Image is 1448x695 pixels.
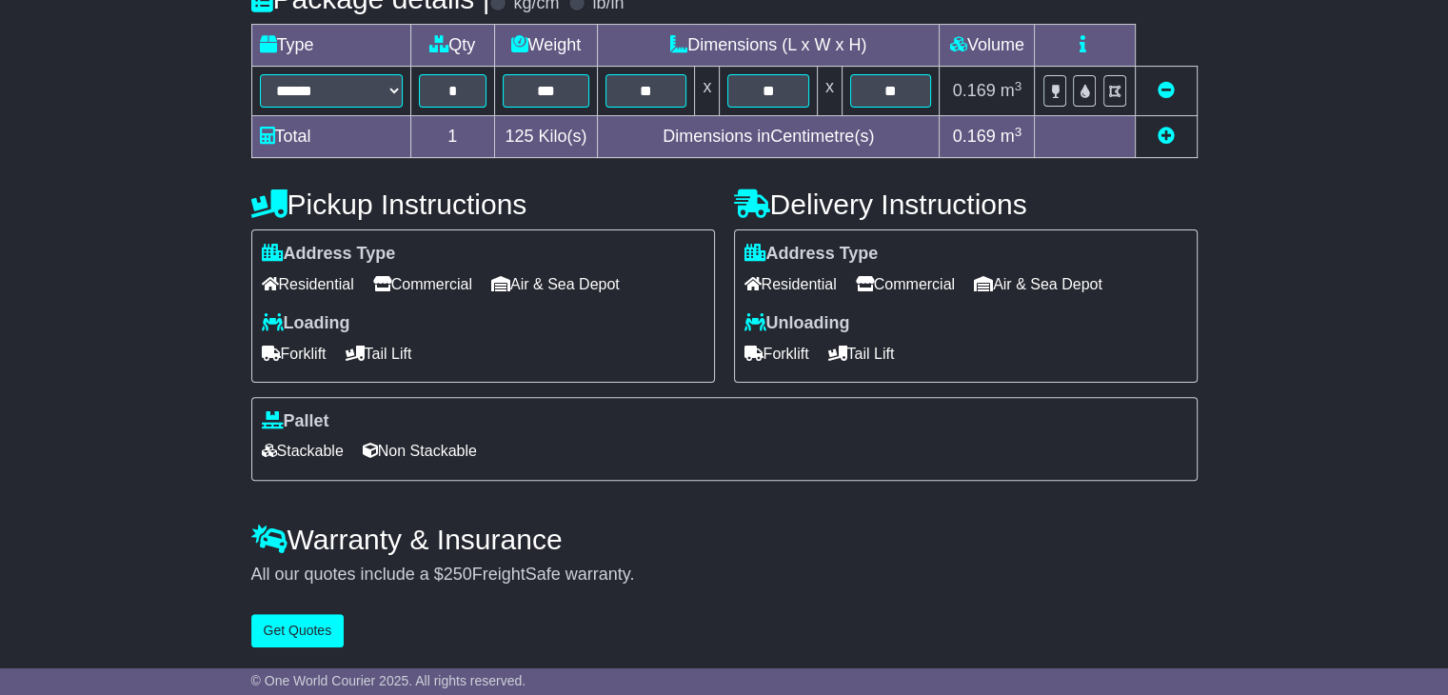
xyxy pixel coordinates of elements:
[940,25,1035,67] td: Volume
[251,673,526,688] span: © One World Courier 2025. All rights reserved.
[734,189,1198,220] h4: Delivery Instructions
[363,436,477,466] span: Non Stackable
[974,269,1102,299] span: Air & Sea Depot
[1001,127,1022,146] span: m
[1158,81,1175,100] a: Remove this item
[744,339,809,368] span: Forklift
[444,565,472,584] span: 250
[251,116,410,158] td: Total
[505,127,533,146] span: 125
[410,25,494,67] td: Qty
[953,81,996,100] span: 0.169
[695,67,720,116] td: x
[744,313,850,334] label: Unloading
[1158,127,1175,146] a: Add new item
[491,269,620,299] span: Air & Sea Depot
[262,339,327,368] span: Forklift
[262,269,354,299] span: Residential
[262,244,396,265] label: Address Type
[597,116,939,158] td: Dimensions in Centimetre(s)
[817,67,842,116] td: x
[373,269,472,299] span: Commercial
[953,127,996,146] span: 0.169
[494,25,597,67] td: Weight
[494,116,597,158] td: Kilo(s)
[262,411,329,432] label: Pallet
[828,339,895,368] span: Tail Lift
[744,244,879,265] label: Address Type
[251,565,1198,586] div: All our quotes include a $ FreightSafe warranty.
[262,436,344,466] span: Stackable
[251,524,1198,555] h4: Warranty & Insurance
[597,25,939,67] td: Dimensions (L x W x H)
[1001,81,1022,100] span: m
[1015,125,1022,139] sup: 3
[856,269,955,299] span: Commercial
[346,339,412,368] span: Tail Lift
[1015,79,1022,93] sup: 3
[410,116,494,158] td: 1
[251,189,715,220] h4: Pickup Instructions
[251,25,410,67] td: Type
[744,269,837,299] span: Residential
[262,313,350,334] label: Loading
[251,614,345,647] button: Get Quotes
